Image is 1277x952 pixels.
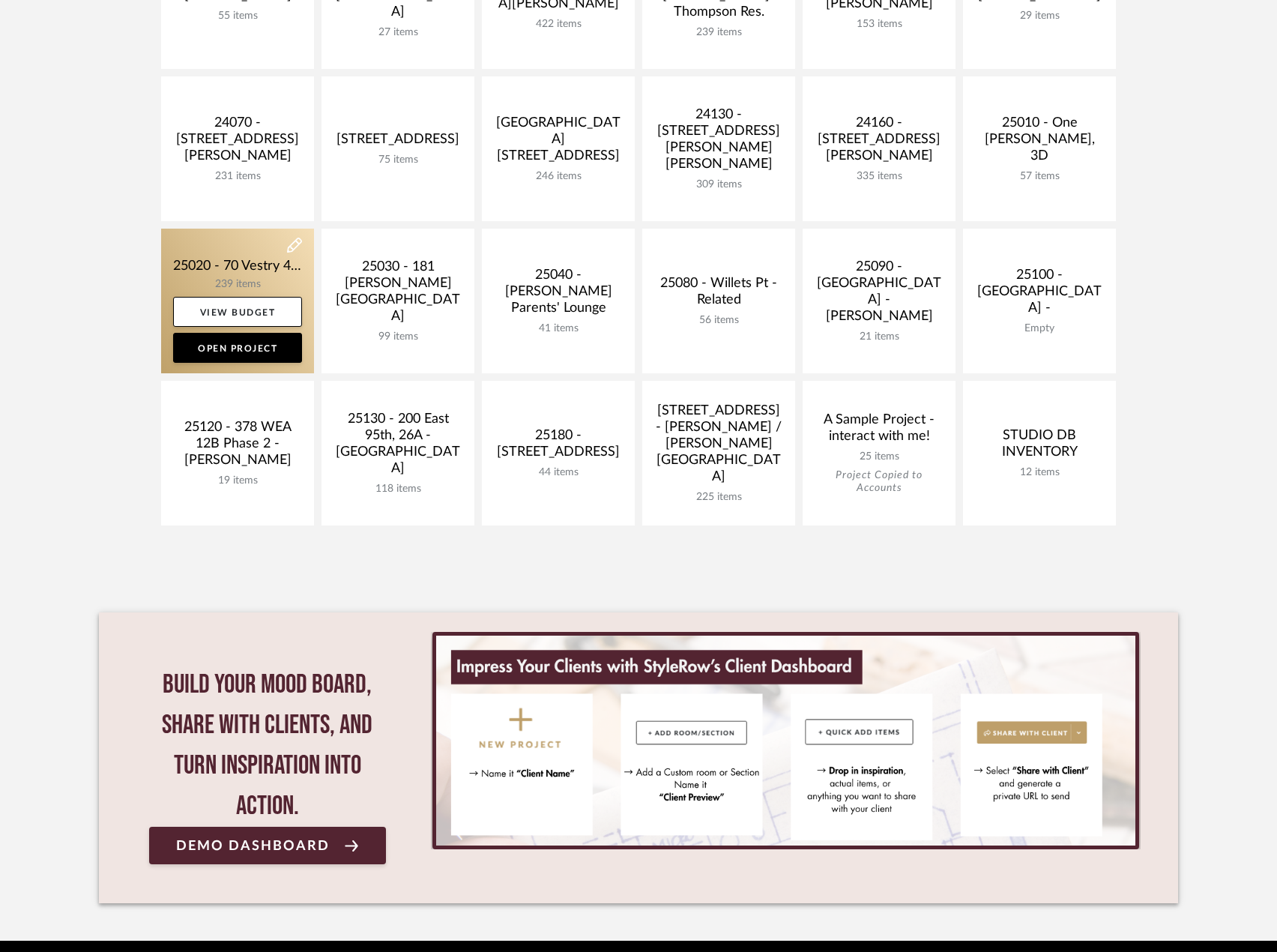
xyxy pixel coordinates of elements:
div: 25040 - [PERSON_NAME] Parents' Lounge [494,267,623,322]
div: 25120 - 378 WEA 12B Phase 2 - [PERSON_NAME] [173,419,302,475]
div: Project Copied to Accounts [815,469,944,495]
div: Empty [975,322,1104,335]
span: Demo Dashboard [176,839,330,853]
div: Build your mood board, share with clients, and turn inspiration into action. [149,665,386,827]
div: 27 items [333,26,462,39]
div: 24130 - [STREET_ADDRESS][PERSON_NAME][PERSON_NAME] [654,106,783,178]
div: 56 items [654,314,783,327]
div: 25130 - 200 East 95th, 26A - [GEOGRAPHIC_DATA] [333,411,462,483]
div: 118 items [333,483,462,495]
div: 25 items [815,451,944,463]
div: 41 items [494,322,623,335]
div: 25010 - One [PERSON_NAME], 3D [975,115,1104,170]
div: A Sample Project - interact with me! [815,412,944,451]
a: Demo Dashboard [149,827,386,864]
div: [GEOGRAPHIC_DATA][STREET_ADDRESS] [494,115,623,170]
div: 231 items [173,170,302,183]
div: 25180 - [STREET_ADDRESS] [494,427,623,466]
div: 422 items [494,18,623,31]
div: 57 items [975,170,1104,183]
div: 25090 - [GEOGRAPHIC_DATA] - [PERSON_NAME] [815,259,944,331]
div: [STREET_ADDRESS] [333,131,462,154]
div: 25080 - Willets Pt - Related [654,275,783,314]
div: 25100 - [GEOGRAPHIC_DATA] - [975,267,1104,322]
div: 24070 - [STREET_ADDRESS][PERSON_NAME] [173,115,302,170]
div: 19 items [173,475,302,487]
div: 225 items [654,491,783,504]
div: 12 items [975,466,1104,479]
div: 99 items [333,331,462,343]
div: 75 items [333,154,462,166]
div: 25030 - 181 [PERSON_NAME][GEOGRAPHIC_DATA] [333,259,462,331]
div: 335 items [815,170,944,183]
a: View Budget [173,297,302,327]
div: 55 items [173,10,302,22]
div: 29 items [975,10,1104,22]
div: 0 [431,632,1141,849]
div: 153 items [815,18,944,31]
div: 239 items [654,26,783,39]
a: Open Project [173,333,302,363]
div: STUDIO DB INVENTORY [975,427,1104,466]
div: 24160 - [STREET_ADDRESS][PERSON_NAME] [815,115,944,170]
img: StyleRow_Client_Dashboard_Banner__1_.png [436,636,1135,846]
div: [STREET_ADDRESS] - [PERSON_NAME] / [PERSON_NAME][GEOGRAPHIC_DATA] [654,403,783,491]
div: 44 items [494,466,623,479]
div: 246 items [494,170,623,183]
div: 309 items [654,178,783,191]
div: 21 items [815,331,944,343]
